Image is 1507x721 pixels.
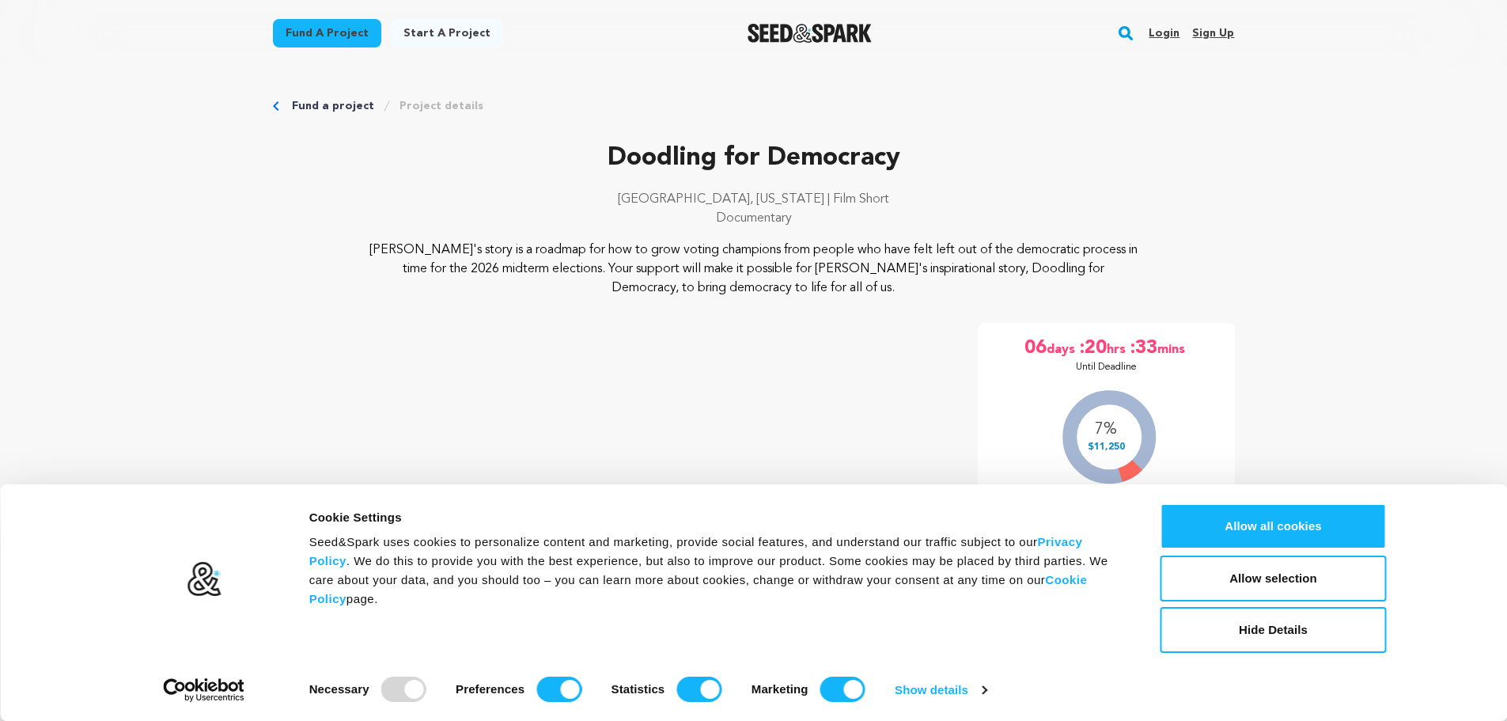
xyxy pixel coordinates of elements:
[1107,336,1129,361] span: hrs
[1157,336,1188,361] span: mins
[309,682,369,696] strong: Necessary
[748,24,872,43] a: Seed&Spark Homepage
[292,98,374,114] a: Fund a project
[1192,21,1234,46] a: Sign up
[752,682,808,696] strong: Marketing
[1161,503,1387,549] button: Allow all cookies
[369,241,1138,298] p: [PERSON_NAME]'s story is a roadmap for how to grow voting champions from people who have felt lef...
[895,678,986,702] a: Show details
[1076,361,1137,374] p: Until Deadline
[1047,336,1078,361] span: days
[612,682,665,696] strong: Statistics
[309,533,1125,609] div: Seed&Spark uses cookies to personalize content and marketing, provide social features, and unders...
[186,561,222,598] img: logo
[1078,336,1107,361] span: :20
[273,190,1235,209] p: [GEOGRAPHIC_DATA], [US_STATE] | Film Short
[273,98,1235,114] div: Breadcrumb
[134,678,273,702] a: Usercentrics Cookiebot - opens in a new window
[273,139,1235,177] p: Doodling for Democracy
[456,682,524,696] strong: Preferences
[1149,21,1179,46] a: Login
[1129,336,1157,361] span: :33
[748,24,872,43] img: Seed&Spark Logo Dark Mode
[309,508,1125,527] div: Cookie Settings
[399,98,483,114] a: Project details
[1161,556,1387,601] button: Allow selection
[391,19,503,47] a: Start a project
[1024,336,1047,361] span: 06
[273,19,381,47] a: Fund a project
[273,209,1235,228] p: Documentary
[1161,607,1387,653] button: Hide Details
